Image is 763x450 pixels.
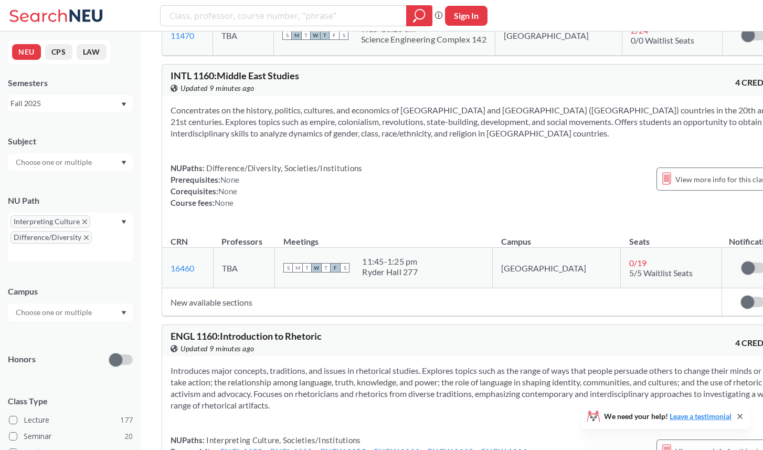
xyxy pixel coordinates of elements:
[283,263,293,273] span: S
[124,431,133,442] span: 20
[213,248,275,288] td: TBA
[282,30,292,40] span: S
[631,35,694,45] span: 0/0 Waitlist Seats
[301,30,311,40] span: T
[10,306,99,319] input: Choose one or multiple
[213,225,275,248] th: Professors
[8,353,36,365] p: Honors
[220,175,239,184] span: None
[171,263,194,273] a: 16460
[121,220,126,224] svg: Dropdown arrow
[292,30,301,40] span: M
[8,153,133,171] div: Dropdown arrow
[171,162,362,208] div: NUPaths: Prerequisites: Corequisites: Course fees:
[205,163,362,173] span: Difference/Diversity, Societies/Institutions
[8,195,133,206] div: NU Path
[629,258,647,268] span: 0 / 19
[9,430,133,443] label: Seminar
[171,30,194,40] a: 11470
[10,156,99,169] input: Choose one or multiple
[8,286,133,297] div: Campus
[670,412,732,421] a: Leave a testimonial
[121,311,126,315] svg: Dropdown arrow
[77,44,107,60] button: LAW
[171,236,188,247] div: CRN
[321,263,331,273] span: T
[84,235,89,240] svg: X to remove pill
[213,15,274,56] td: TBA
[495,15,622,56] td: [GEOGRAPHIC_DATA]
[362,267,418,277] div: Ryder Hall 277
[413,8,426,23] svg: magnifying glass
[218,186,237,196] span: None
[8,135,133,147] div: Subject
[604,413,732,420] span: We need your help!
[275,225,493,248] th: Meetings
[181,82,255,94] span: Updated 9 minutes ago
[121,161,126,165] svg: Dropdown arrow
[215,198,234,207] span: None
[445,6,488,26] button: Sign In
[10,231,92,244] span: Difference/DiversityX to remove pill
[8,95,133,112] div: Fall 2025Dropdown arrow
[629,268,693,278] span: 5/5 Waitlist Seats
[45,44,72,60] button: CPS
[621,225,722,248] th: Seats
[8,304,133,321] div: Dropdown arrow
[340,263,349,273] span: S
[331,263,340,273] span: F
[162,288,722,316] td: New available sections
[361,34,486,45] div: Science Engineering Complex 142
[8,77,133,89] div: Semesters
[493,248,621,288] td: [GEOGRAPHIC_DATA]
[171,70,299,81] span: INTL 1160 : Middle East Studies
[181,343,255,354] span: Updated 9 minutes ago
[293,263,302,273] span: M
[12,44,41,60] button: NEU
[330,30,339,40] span: F
[493,225,621,248] th: Campus
[339,30,348,40] span: S
[10,98,120,109] div: Fall 2025
[312,263,321,273] span: W
[205,435,361,445] span: Interpreting Culture, Societies/Institutions
[8,213,133,262] div: Interpreting CultureX to remove pillDifference/DiversityX to remove pillDropdown arrow
[311,30,320,40] span: W
[171,330,322,342] span: ENGL 1160 : Introduction to Rhetoric
[362,256,418,267] div: 11:45 - 1:25 pm
[302,263,312,273] span: T
[82,219,87,224] svg: X to remove pill
[168,7,399,25] input: Class, professor, course number, "phrase"
[320,30,330,40] span: T
[406,5,432,26] div: magnifying glass
[9,413,133,427] label: Lecture
[120,414,133,426] span: 177
[8,395,133,407] span: Class Type
[10,215,90,228] span: Interpreting CultureX to remove pill
[121,102,126,107] svg: Dropdown arrow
